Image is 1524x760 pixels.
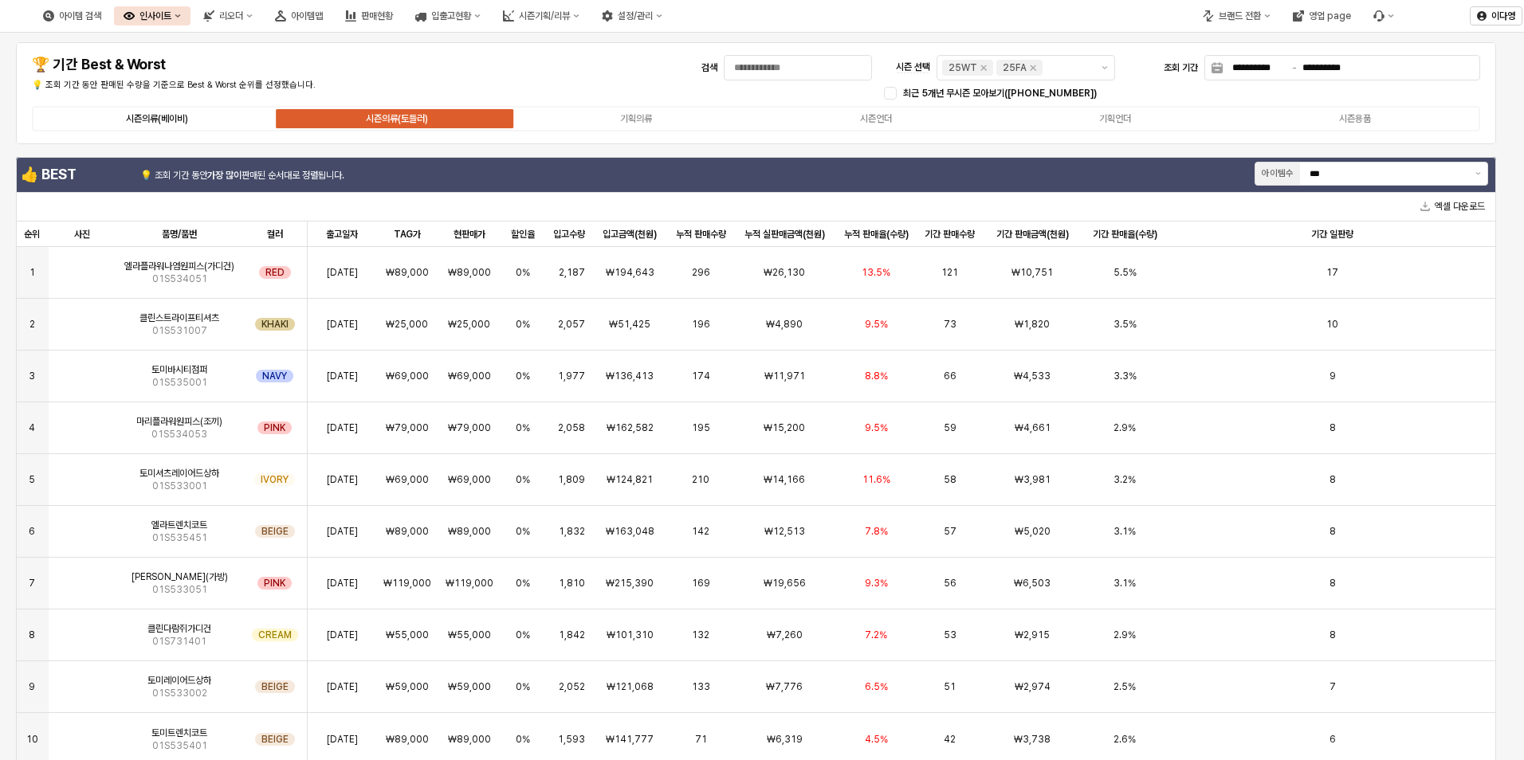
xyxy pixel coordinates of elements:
[1193,6,1280,25] div: 브랜드 전환
[1114,370,1137,382] span: 3.3%
[265,6,332,25] div: 아이템맵
[327,370,358,382] span: [DATE]
[448,680,491,693] span: ₩59,000
[559,629,585,641] span: 1,842
[516,577,530,590] span: 0%
[603,228,657,241] span: 입고금액(천원)
[1114,680,1136,693] span: 2.5%
[607,473,653,486] span: ₩124,821
[29,370,35,382] span: 3
[1309,10,1351,22] div: 영업 page
[1330,370,1336,382] span: 9
[925,228,975,241] span: 기간 판매수량
[607,629,654,641] span: ₩101,310
[1003,60,1027,76] div: 25FA
[152,687,207,699] span: 01S533002
[764,421,805,434] span: ₩15,200
[261,473,289,486] span: IVORY
[996,228,1069,241] span: 기간 판매금액(천원)
[764,370,805,382] span: ₩11,971
[1330,421,1336,434] span: 8
[865,629,887,641] span: 7.2%
[1283,6,1361,25] button: 영업 page
[147,674,211,687] span: 토미레이어드상하
[327,473,358,486] span: [DATE]
[29,525,35,538] span: 6
[692,370,710,382] span: 174
[1219,10,1261,22] div: 브랜드 전환
[132,570,228,583] span: [PERSON_NAME](가방)
[764,266,805,279] span: ₩26,130
[862,266,890,279] span: 13.5%
[124,260,234,272] span: 엘라플라워나염원피스(가디건)
[1364,6,1404,25] div: 버그 제보 및 기능 개선 요청
[152,739,207,752] span: 01S535401
[519,10,570,22] div: 시즌기획/리뷰
[394,228,421,241] span: TAG가
[865,680,888,693] span: 6.5%
[152,324,207,337] span: 01S531007
[944,370,956,382] span: 66
[126,113,188,124] div: 시즌의류(베이비)
[386,525,429,538] span: ₩89,000
[226,170,242,181] strong: 많이
[1470,6,1522,25] button: 이다영
[606,266,654,279] span: ₩194,643
[553,228,585,241] span: 입고수량
[258,629,292,641] span: CREAM
[944,421,956,434] span: 59
[277,112,517,126] label: 시즌의류(토들러)
[1015,680,1051,693] span: ₩2,974
[620,113,652,124] div: 기획의류
[29,577,35,590] span: 7
[865,421,888,434] span: 9.5%
[1330,473,1336,486] span: 8
[1011,266,1053,279] span: ₩10,751
[207,170,223,181] strong: 가장
[261,680,289,693] span: BEIGE
[327,733,358,746] span: [DATE]
[558,421,585,434] span: 2,058
[1330,577,1336,590] span: 8
[692,525,709,538] span: 142
[692,266,710,279] span: 296
[1114,733,1136,746] span: 2.6%
[764,473,805,486] span: ₩14,166
[327,318,358,331] span: [DATE]
[1491,10,1515,22] p: 이다영
[32,57,384,72] h4: 🏆 기간 Best & Worst
[766,318,803,331] span: ₩4,890
[896,61,930,73] span: 시즌 선택
[695,733,707,746] span: 71
[516,421,530,434] span: 0%
[944,733,956,746] span: 42
[844,228,909,241] span: 누적 판매율(수량)
[1339,113,1371,124] div: 시즌용품
[493,6,589,25] button: 시즌기획/리뷰
[139,467,219,480] span: 토미셔츠레이어드상하
[406,6,490,25] button: 입출고현황
[336,6,403,25] button: 판매현황
[692,629,709,641] span: 132
[327,577,358,590] span: [DATE]
[264,577,285,590] span: PINK
[692,421,710,434] span: 195
[944,629,956,641] span: 53
[1015,473,1051,486] span: ₩3,981
[516,473,530,486] span: 0%
[386,266,429,279] span: ₩89,000
[139,10,171,22] div: 인사이트
[448,629,491,641] span: ₩55,000
[140,168,503,182] p: 💡 조회 기간 동안 판매된 순서대로 정렬됩니다.
[261,733,289,746] span: BEIGE
[147,622,211,635] span: 클린다람쥐가디건
[944,525,956,538] span: 57
[114,6,190,25] div: 인사이트
[865,318,888,331] span: 9.5%
[1164,62,1198,73] span: 조회 기간
[152,531,207,544] span: 01S535451
[1330,525,1336,538] span: 8
[265,266,285,279] span: RED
